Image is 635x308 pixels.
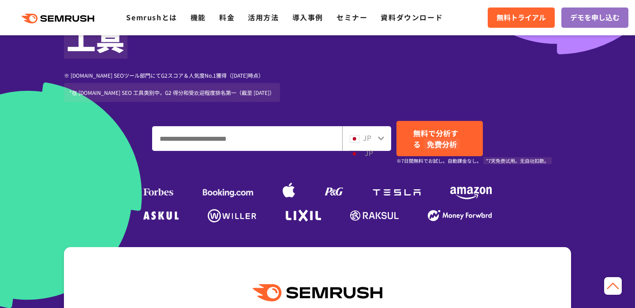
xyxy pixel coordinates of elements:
[396,121,483,156] a: 無料で分析する 免费分析
[64,71,317,105] div: ※ [DOMAIN_NAME] SEOツール部門にてG2スコア＆人気度No.1獲得（[DATE]時点）
[292,12,323,23] a: 導入事例
[396,157,552,165] small: ※7日間無料でお試し。自動課金なし。
[190,12,206,23] a: 機能
[365,147,373,158] span: JP
[488,8,555,28] a: 無料トライアル
[336,12,367,23] a: セミナー
[413,128,459,150] span: 無料で分析する
[561,8,628,28] a: デモを申し込む
[69,89,275,96] font: *在 [DOMAIN_NAME] SEO 工具类别中，G2 得分和受欢迎程度排名第一（截至 [DATE]）
[570,12,620,23] span: デモを申し込む
[153,127,342,150] input: ドメイン、キーワードまたはURLを入力してください
[497,12,546,23] span: 無料トライアル
[381,12,443,23] a: 資料ダウンロード
[253,284,382,301] img: Semrush
[248,12,279,23] a: 活用方法
[424,139,459,150] font: 免费分析
[126,12,177,23] a: Semrushとは
[483,157,552,164] font: *7天免费试用。无自动扣款。
[363,132,371,143] span: JP
[219,12,235,23] a: 料金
